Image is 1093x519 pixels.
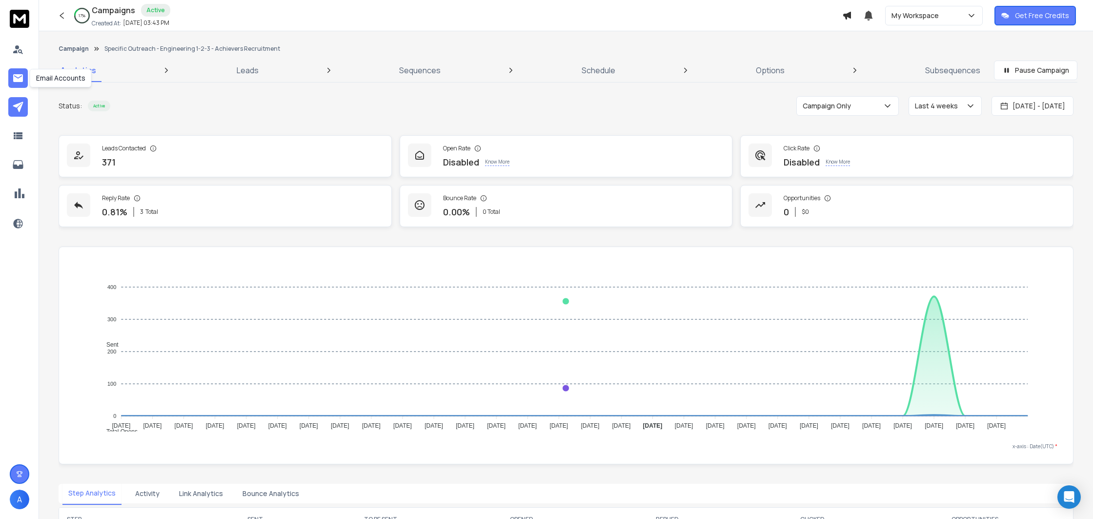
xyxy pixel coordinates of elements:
tspan: [DATE] [456,422,475,429]
tspan: [DATE] [925,422,944,429]
a: Leads [231,59,264,82]
p: Campaign Only [803,101,855,111]
tspan: [DATE] [612,422,631,429]
p: 17 % [79,13,85,19]
tspan: [DATE] [331,422,349,429]
tspan: [DATE] [769,422,787,429]
div: Open Intercom Messenger [1057,485,1081,509]
a: Opportunities0$0 [740,185,1073,227]
a: Subsequences [919,59,986,82]
span: 3 [140,208,143,216]
p: Specific Outreach - Engineering 1-2-3 - Achievers Recruitment [104,45,280,53]
tspan: [DATE] [862,422,881,429]
p: Reply Rate [102,194,130,202]
tspan: [DATE] [706,422,725,429]
span: Total [145,208,158,216]
tspan: 0 [114,413,117,419]
a: Schedule [576,59,621,82]
a: Click RateDisabledKnow More [740,135,1073,177]
tspan: [DATE] [143,422,162,429]
p: Know More [826,158,850,166]
tspan: [DATE] [893,422,912,429]
p: Leads Contacted [102,145,146,152]
p: $ 0 [802,208,809,216]
button: Pause Campaign [994,61,1077,80]
a: Options [750,59,790,82]
tspan: [DATE] [737,422,756,429]
button: Get Free Credits [994,6,1076,25]
tspan: [DATE] [300,422,318,429]
tspan: [DATE] [988,422,1006,429]
p: 0.00 % [443,205,470,219]
button: A [10,490,29,509]
button: Step Analytics [62,482,121,505]
p: Schedule [582,64,615,76]
p: [DATE] 03:43 PM [123,19,169,27]
button: [DATE] - [DATE] [992,96,1073,116]
p: Created At: [92,20,121,27]
p: 0 [784,205,789,219]
tspan: [DATE] [550,422,568,429]
p: Analytics [61,64,96,76]
p: x-axis : Date(UTC) [75,443,1057,450]
tspan: 400 [107,284,116,290]
p: Sequences [399,64,441,76]
p: Bounce Rate [443,194,476,202]
a: Sequences [393,59,446,82]
h1: Campaigns [92,4,135,16]
p: Open Rate [443,145,470,152]
tspan: [DATE] [112,422,131,429]
div: Active [88,101,110,111]
p: Click Rate [784,145,810,152]
button: Bounce Analytics [237,483,305,504]
p: 0.81 % [102,205,127,219]
p: My Workspace [891,11,943,21]
p: Opportunities [784,194,820,202]
p: Last 4 weeks [915,101,962,111]
tspan: [DATE] [487,422,506,429]
span: Total Opens [99,428,138,435]
a: Bounce Rate0.00%0 Total [400,185,733,227]
p: Options [756,64,785,76]
tspan: [DATE] [175,422,193,429]
tspan: [DATE] [956,422,975,429]
button: Link Analytics [173,483,229,504]
tspan: [DATE] [675,422,693,429]
p: Leads [237,64,259,76]
button: Activity [129,483,165,504]
tspan: [DATE] [519,422,537,429]
div: Active [141,4,170,17]
span: Sent [99,341,119,348]
tspan: 300 [107,316,116,322]
tspan: 100 [107,381,116,387]
tspan: [DATE] [831,422,850,429]
p: Status: [59,101,82,111]
p: Disabled [443,155,479,169]
tspan: [DATE] [268,422,287,429]
tspan: [DATE] [206,422,224,429]
p: Know More [485,158,509,166]
tspan: [DATE] [581,422,600,429]
p: 0 Total [483,208,500,216]
tspan: [DATE] [425,422,443,429]
tspan: [DATE] [643,422,663,429]
tspan: 200 [107,349,116,354]
tspan: [DATE] [800,422,818,429]
div: Email Accounts [30,69,92,87]
a: Reply Rate0.81%3Total [59,185,392,227]
tspan: [DATE] [237,422,256,429]
p: Get Free Credits [1015,11,1069,21]
tspan: [DATE] [393,422,412,429]
p: 371 [102,155,116,169]
tspan: [DATE] [362,422,381,429]
button: Campaign [59,45,89,53]
a: Open RateDisabledKnow More [400,135,733,177]
a: Leads Contacted371 [59,135,392,177]
p: Subsequences [925,64,980,76]
p: Disabled [784,155,820,169]
a: Analytics [55,59,102,82]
